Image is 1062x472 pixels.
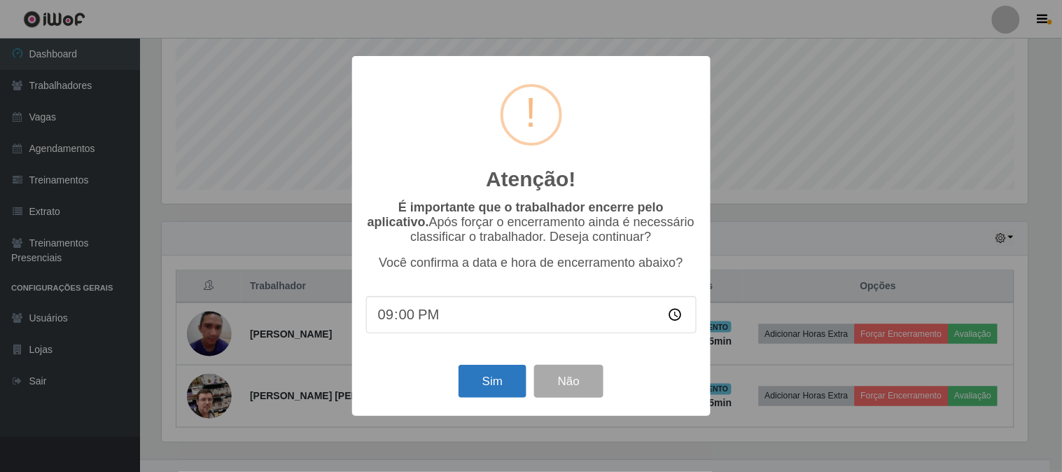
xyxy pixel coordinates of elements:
p: Você confirma a data e hora de encerramento abaixo? [366,256,697,270]
button: Sim [459,365,526,398]
h2: Atenção! [486,167,575,192]
b: É importante que o trabalhador encerre pelo aplicativo. [368,200,664,229]
p: Após forçar o encerramento ainda é necessário classificar o trabalhador. Deseja continuar? [366,200,697,244]
button: Não [534,365,603,398]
